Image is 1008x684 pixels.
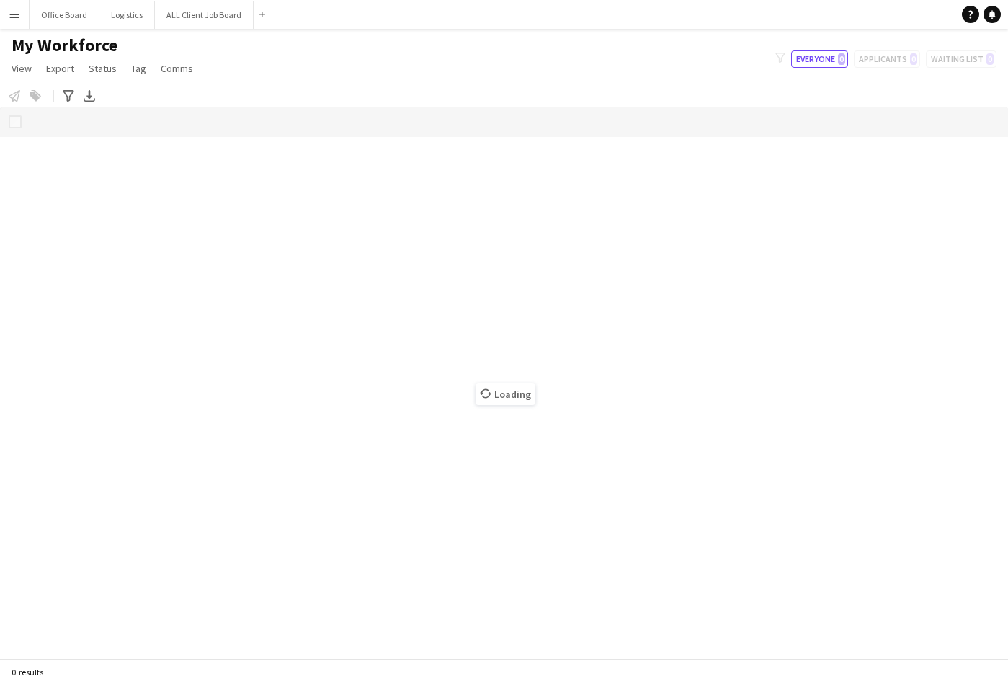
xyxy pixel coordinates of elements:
span: My Workforce [12,35,117,56]
app-action-btn: Export XLSX [81,87,98,105]
a: Status [83,59,122,78]
a: Tag [125,59,152,78]
span: Export [46,62,74,75]
button: Office Board [30,1,99,29]
span: Comms [161,62,193,75]
a: Comms [155,59,199,78]
span: 0 [838,53,845,65]
span: Tag [131,62,146,75]
button: Logistics [99,1,155,29]
button: ALL Client Job Board [155,1,254,29]
button: Everyone0 [791,50,848,68]
span: Status [89,62,117,75]
span: View [12,62,32,75]
span: Loading [476,383,535,405]
a: View [6,59,37,78]
app-action-btn: Advanced filters [60,87,77,105]
a: Export [40,59,80,78]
